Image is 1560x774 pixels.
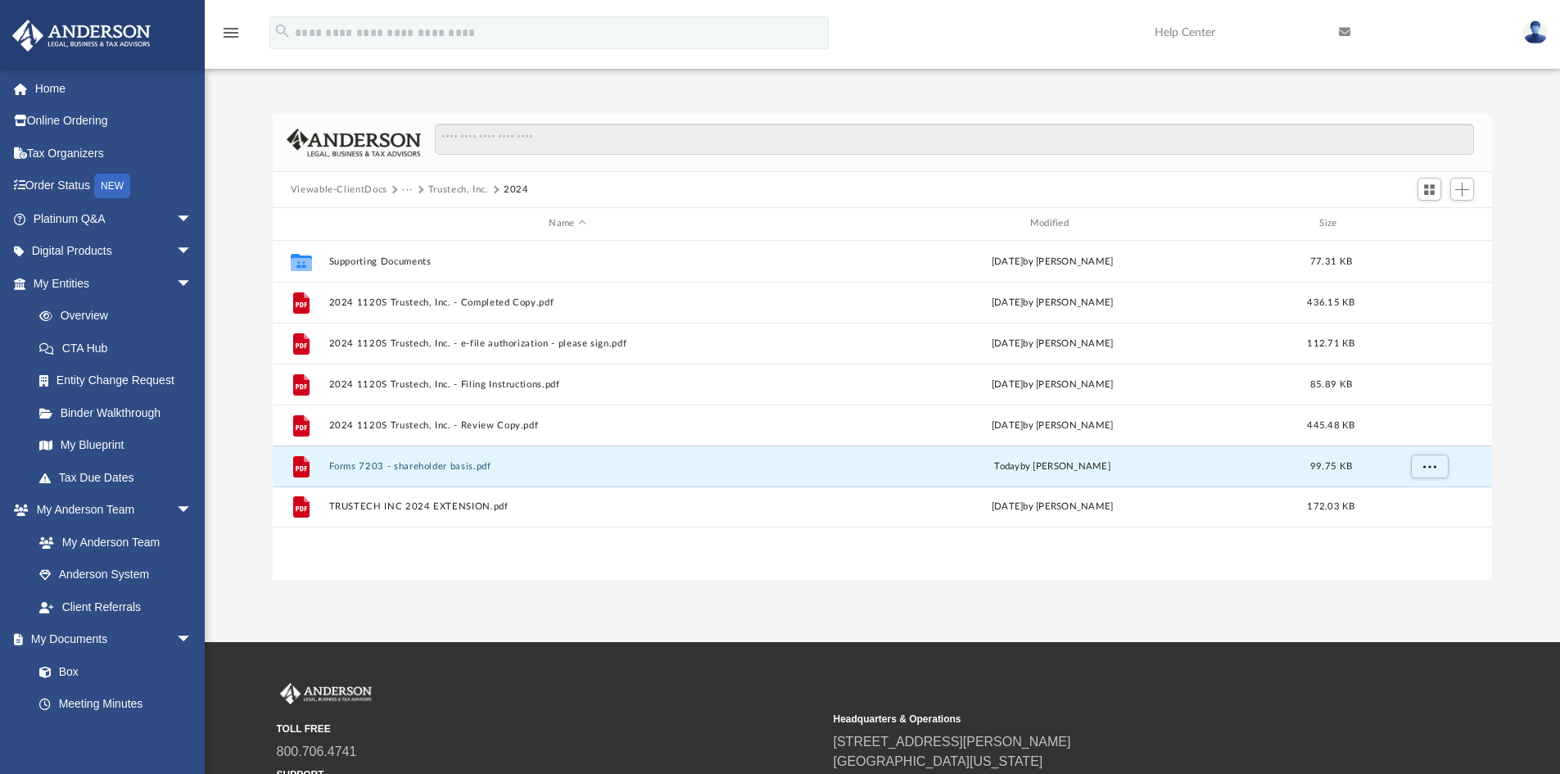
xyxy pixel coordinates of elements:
[23,396,217,429] a: Binder Walkthrough
[1310,379,1352,388] span: 85.89 KB
[328,461,806,472] button: Forms 7203 - shareholder basis.pdf
[1371,216,1485,231] div: id
[280,216,321,231] div: id
[176,623,209,657] span: arrow_drop_down
[834,735,1071,749] a: [STREET_ADDRESS][PERSON_NAME]
[834,754,1043,768] a: [GEOGRAPHIC_DATA][US_STATE]
[813,377,1291,392] div: [DATE] by [PERSON_NAME]
[1298,216,1363,231] div: Size
[176,494,209,527] span: arrow_drop_down
[834,712,1379,726] small: Headquarters & Operations
[11,267,217,300] a: My Entitiesarrow_drop_down
[813,418,1291,432] div: [DATE] by [PERSON_NAME]
[1307,338,1354,347] span: 112.71 KB
[11,235,217,268] a: Digital Productsarrow_drop_down
[1310,461,1352,470] span: 99.75 KB
[277,683,375,704] img: Anderson Advisors Platinum Portal
[221,31,241,43] a: menu
[7,20,156,52] img: Anderson Advisors Platinum Portal
[1307,420,1354,429] span: 445.48 KB
[23,559,209,591] a: Anderson System
[94,174,130,198] div: NEW
[274,22,292,40] i: search
[23,461,217,494] a: Tax Due Dates
[291,183,387,197] button: Viewable-ClientDocs
[328,297,806,308] button: 2024 1120S Trustech, Inc. - Completed Copy.pdf
[402,183,413,197] button: ···
[277,722,822,736] small: TOLL FREE
[994,461,1020,470] span: today
[176,202,209,236] span: arrow_drop_down
[328,420,806,431] button: 2024 1120S Trustech, Inc. - Review Copy.pdf
[1307,297,1354,306] span: 436.15 KB
[1307,502,1354,511] span: 172.03 KB
[23,526,201,559] a: My Anderson Team
[328,216,806,231] div: Name
[11,72,217,105] a: Home
[428,183,489,197] button: Trustech, Inc.
[1310,256,1352,265] span: 77.31 KB
[11,137,217,170] a: Tax Organizers
[328,501,806,512] button: TRUSTECH INC 2024 EXTENSION.pdf
[813,459,1291,473] div: by [PERSON_NAME]
[23,332,217,364] a: CTA Hub
[435,124,1474,155] input: Search files and folders
[23,688,209,721] a: Meeting Minutes
[23,655,201,688] a: Box
[1418,178,1442,201] button: Switch to Grid View
[11,623,209,656] a: My Documentsarrow_drop_down
[11,202,217,235] a: Platinum Q&Aarrow_drop_down
[11,494,209,527] a: My Anderson Teamarrow_drop_down
[277,745,357,758] a: 800.706.4741
[328,256,806,267] button: Supporting Documents
[1450,178,1475,201] button: Add
[23,591,209,623] a: Client Referrals
[813,500,1291,514] div: [DATE] by [PERSON_NAME]
[813,336,1291,351] div: [DATE] by [PERSON_NAME]
[813,254,1291,269] div: [DATE] by [PERSON_NAME]
[504,183,529,197] button: 2024
[1410,454,1448,478] button: More options
[11,105,217,138] a: Online Ordering
[23,364,217,397] a: Entity Change Request
[813,295,1291,310] div: [DATE] by [PERSON_NAME]
[813,216,1291,231] div: Modified
[11,170,217,203] a: Order StatusNEW
[328,338,806,349] button: 2024 1120S Trustech, Inc. - e-file authorization - please sign.pdf
[273,241,1493,580] div: grid
[328,379,806,390] button: 2024 1120S Trustech, Inc. - Filing Instructions.pdf
[176,267,209,301] span: arrow_drop_down
[23,429,209,462] a: My Blueprint
[1523,20,1548,44] img: User Pic
[176,235,209,269] span: arrow_drop_down
[23,300,217,333] a: Overview
[221,23,241,43] i: menu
